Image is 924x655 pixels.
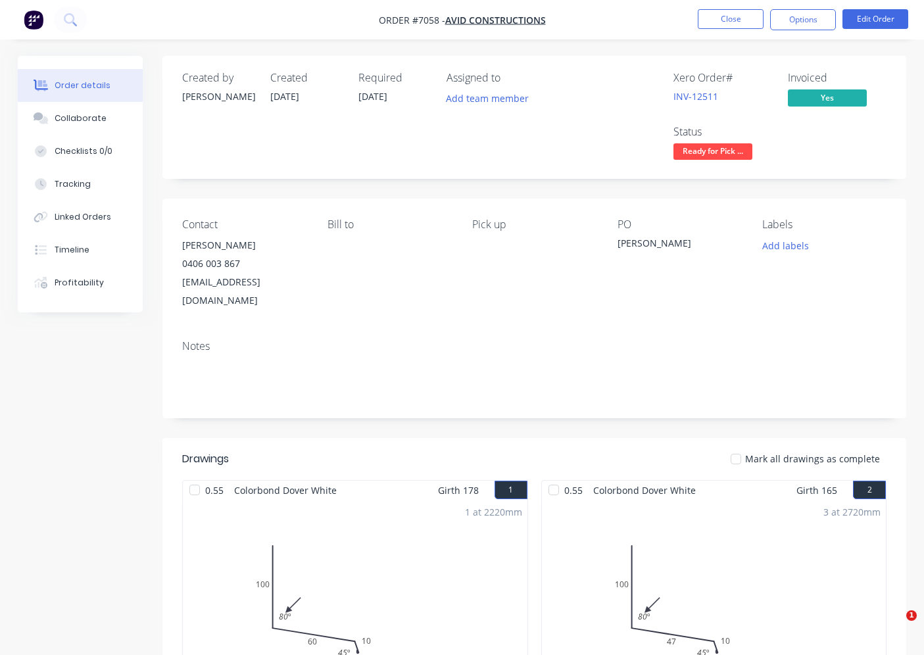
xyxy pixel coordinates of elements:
button: Close [698,9,764,29]
span: Order #7058 - [379,14,445,26]
div: Notes [182,340,887,352]
span: Ready for Pick ... [673,143,752,160]
div: Labels [762,218,887,231]
span: Colorbond Dover White [588,481,701,500]
button: Collaborate [18,102,143,135]
span: 0.55 [559,481,588,500]
div: Created by [182,72,255,84]
div: 1 at 2220mm [465,505,522,519]
button: Tracking [18,168,143,201]
div: Timeline [55,244,89,256]
span: 1 [906,610,917,621]
div: Created [270,72,343,84]
button: Edit Order [842,9,908,29]
button: 2 [853,481,886,499]
button: Ready for Pick ... [673,143,752,163]
button: Profitability [18,266,143,299]
button: Order details [18,69,143,102]
div: PO [618,218,742,231]
span: Mark all drawings as complete [745,452,880,466]
div: Tracking [55,178,91,190]
iframe: Intercom live chat [879,610,911,642]
span: 0.55 [200,481,229,500]
div: [EMAIL_ADDRESS][DOMAIN_NAME] [182,273,306,310]
div: [PERSON_NAME]0406 003 867[EMAIL_ADDRESS][DOMAIN_NAME] [182,236,306,310]
button: Linked Orders [18,201,143,233]
div: 0406 003 867 [182,255,306,273]
div: Checklists 0/0 [55,145,112,157]
button: Add labels [755,236,815,254]
div: Assigned to [447,72,578,84]
div: Invoiced [788,72,887,84]
div: Pick up [472,218,596,231]
button: Timeline [18,233,143,266]
div: [PERSON_NAME] [182,236,306,255]
img: Factory [24,10,43,30]
a: Avid Constructions [445,14,546,26]
div: Contact [182,218,306,231]
div: Collaborate [55,112,107,124]
div: Required [358,72,431,84]
button: 1 [495,481,527,499]
span: Yes [788,89,867,106]
button: Add team member [447,89,536,107]
div: Profitability [55,277,104,289]
div: Status [673,126,772,138]
span: [DATE] [358,90,387,103]
span: [DATE] [270,90,299,103]
span: Colorbond Dover White [229,481,342,500]
span: Girth 165 [796,481,837,500]
div: 3 at 2720mm [823,505,881,519]
div: Bill to [328,218,452,231]
button: Options [770,9,836,30]
div: Drawings [182,451,229,467]
a: INV-12511 [673,90,718,103]
div: Linked Orders [55,211,111,223]
div: Xero Order # [673,72,772,84]
div: Order details [55,80,110,91]
div: [PERSON_NAME] [182,89,255,103]
span: Girth 178 [438,481,479,500]
button: Checklists 0/0 [18,135,143,168]
div: [PERSON_NAME] [618,236,742,255]
button: Add team member [439,89,536,107]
